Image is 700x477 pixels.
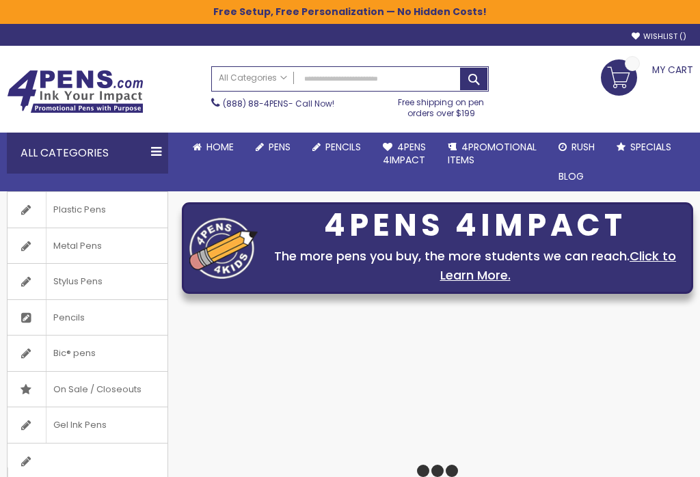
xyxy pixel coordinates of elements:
[265,247,686,285] div: The more pens you buy, the more students we can reach.
[46,192,113,228] span: Plastic Pens
[46,264,109,299] span: Stylus Pens
[571,140,595,154] span: Rush
[7,133,168,174] div: All Categories
[8,264,167,299] a: Stylus Pens
[630,140,671,154] span: Specials
[206,140,234,154] span: Home
[8,300,167,336] a: Pencils
[46,336,103,371] span: Bic® pens
[606,133,682,162] a: Specials
[301,133,372,162] a: Pencils
[212,67,294,90] a: All Categories
[8,228,167,264] a: Metal Pens
[46,372,148,407] span: On Sale / Closeouts
[558,169,584,183] span: Blog
[46,300,92,336] span: Pencils
[325,140,361,154] span: Pencils
[269,140,291,154] span: Pens
[548,162,595,191] a: Blog
[245,133,301,162] a: Pens
[46,407,113,443] span: Gel Ink Pens
[189,217,258,280] img: four_pen_logo.png
[46,228,109,264] span: Metal Pens
[448,140,537,167] span: 4PROMOTIONAL ITEMS
[219,72,287,83] span: All Categories
[393,92,489,119] div: Free shipping on pen orders over $199
[8,192,167,228] a: Plastic Pens
[7,70,144,113] img: 4Pens Custom Pens and Promotional Products
[372,133,437,175] a: 4Pens4impact
[548,133,606,162] a: Rush
[632,31,686,42] a: Wishlist
[223,98,288,109] a: (888) 88-4PENS
[223,98,334,109] span: - Call Now!
[8,336,167,371] a: Bic® pens
[265,211,686,240] div: 4PENS 4IMPACT
[182,133,245,162] a: Home
[8,372,167,407] a: On Sale / Closeouts
[383,140,426,167] span: 4Pens 4impact
[8,407,167,443] a: Gel Ink Pens
[437,133,548,175] a: 4PROMOTIONALITEMS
